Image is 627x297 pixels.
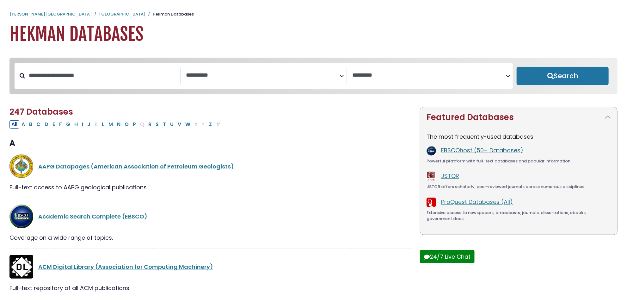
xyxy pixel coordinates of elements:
div: Alpha-list to filter by first letter of database name [9,120,223,128]
button: Filter Results T [161,120,168,129]
button: Filter Results O [123,120,131,129]
button: Filter Results J [85,120,92,129]
nav: breadcrumb [9,11,618,17]
button: Filter Results C [34,120,42,129]
button: Filter Results P [131,120,138,129]
button: Filter Results V [176,120,183,129]
a: [PERSON_NAME][GEOGRAPHIC_DATA] [9,11,92,17]
button: Featured Databases [420,107,617,127]
button: Filter Results W [183,120,192,129]
div: Coverage on a wide range of topics. [9,233,412,242]
button: Filter Results L [100,120,106,129]
textarea: Search [186,72,339,79]
div: Extensive access to newspapers, broadcasts, journals, dissertations, ebooks, government docs. [427,210,611,222]
button: 24/7 Live Chat [420,250,475,263]
button: Filter Results B [27,120,34,129]
button: Filter Results E [51,120,57,129]
button: Filter Results U [168,120,175,129]
span: 247 Databases [9,106,73,117]
nav: Search filters [9,58,618,94]
a: ProQuest Databases (All) [441,198,513,206]
h1: Hekman Databases [9,24,618,45]
div: Full-text access to AAPG geological publications. [9,183,412,192]
a: EBSCOhost (50+ Databases) [441,146,523,154]
button: Filter Results A [20,120,27,129]
a: AAPG Datapages (American Association of Petroleum Geologists) [38,162,234,170]
a: Academic Search Complete (EBSCO) [38,212,147,220]
button: Filter Results R [146,120,153,129]
input: Search database by title or keyword [25,70,180,81]
textarea: Search [352,72,506,79]
div: Powerful platform with full-text databases and popular information. [427,158,611,164]
button: Filter Results F [57,120,64,129]
a: JSTOR [441,172,459,180]
a: [GEOGRAPHIC_DATA] [99,11,145,17]
h3: A [9,139,412,148]
p: The most frequently-used databases [427,132,611,141]
button: Filter Results Z [207,120,214,129]
button: Filter Results N [115,120,122,129]
button: Filter Results I [80,120,85,129]
button: Submit for Search Results [517,67,609,85]
button: All [9,120,19,129]
button: Filter Results D [43,120,50,129]
div: JSTOR offers scholarly, peer-reviewed journals across numerous disciplines. [427,184,611,190]
button: Filter Results H [72,120,80,129]
button: Filter Results M [107,120,115,129]
button: Filter Results G [64,120,72,129]
button: Filter Results S [154,120,161,129]
a: ACM Digital Library (Association for Computing Machinery) [38,263,213,271]
div: Full-text repository of all ACM publications. [9,284,412,292]
li: Hekman Databases [145,11,194,17]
